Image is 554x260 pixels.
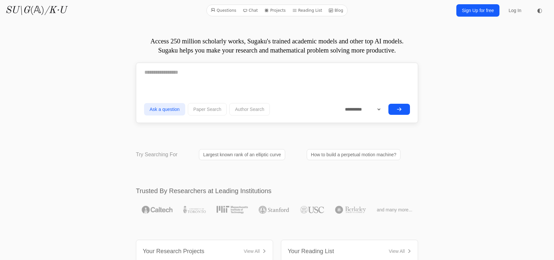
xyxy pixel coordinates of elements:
a: Projects [262,6,288,15]
div: View All [244,248,260,254]
span: ◐ [537,8,542,13]
a: Sign Up for free [456,4,499,17]
div: Your Research Projects [143,247,204,256]
img: Stanford [259,206,289,214]
a: Largest known rank of an elliptic curve [199,149,285,160]
a: How to build a perpetual motion machine? [307,149,401,160]
h2: Trusted By Researchers at Leading Institutions [136,186,418,195]
div: View All [389,248,405,254]
a: View All [389,248,411,254]
img: Caltech [142,206,172,214]
span: and many more... [377,206,412,213]
button: Ask a question [144,103,185,115]
a: SU\G(𝔸)/K·U [5,5,66,16]
i: /K·U [44,6,66,15]
a: Reading List [290,6,325,15]
div: Your Reading List [288,247,334,256]
button: ◐ [533,4,546,17]
a: View All [244,248,266,254]
p: Try Searching For [136,151,177,159]
p: Access 250 million scholarly works, Sugaku's trained academic models and other top AI models. Sug... [136,37,418,55]
a: Chat [240,6,260,15]
a: Questions [208,6,239,15]
i: SU\G [5,6,30,15]
img: USC [300,206,324,214]
button: Paper Search [188,103,227,115]
img: University of Toronto [183,206,205,214]
img: MIT [217,206,248,214]
a: Log In [505,5,525,16]
a: Blog [326,6,346,15]
button: Author Search [229,103,270,115]
img: UC Berkeley [335,206,366,214]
